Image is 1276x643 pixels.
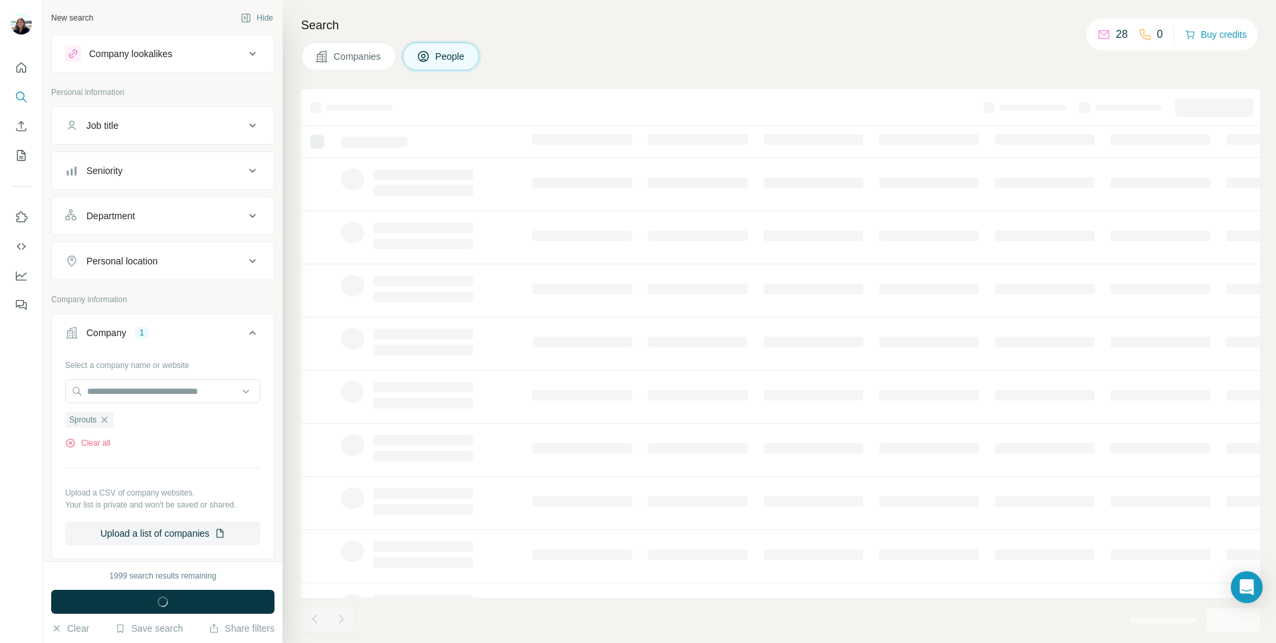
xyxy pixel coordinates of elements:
img: Avatar [11,13,32,35]
div: 1 [134,327,150,339]
div: Job title [86,119,118,132]
button: Buy credits [1185,25,1247,44]
button: Department [52,200,274,232]
button: Clear all [65,437,110,449]
button: Seniority [52,155,274,187]
div: Personal location [86,254,158,268]
button: Enrich CSV [11,114,32,138]
div: 1999 search results remaining [110,570,217,582]
p: Upload a CSV of company websites. [65,487,261,499]
span: Sprouts [69,414,96,426]
p: 28 [1116,27,1128,43]
button: Upload a list of companies [65,521,261,545]
button: Clear [51,622,89,635]
span: People [435,50,466,63]
button: My lists [11,143,32,167]
button: Share filters [209,622,274,635]
button: Search [11,85,32,109]
button: Dashboard [11,264,32,288]
div: Company lookalikes [89,47,172,60]
button: Personal location [52,245,274,277]
p: Your list is private and won't be saved or shared. [65,499,261,511]
button: Job title [52,110,274,141]
button: Company1 [52,317,274,354]
button: Company lookalikes [52,38,274,70]
p: 0 [1157,27,1163,43]
button: Quick start [11,56,32,80]
button: Use Surfe API [11,234,32,258]
div: New search [51,12,93,24]
div: Department [86,209,135,223]
h4: Search [301,16,1260,35]
button: Use Surfe on LinkedIn [11,205,32,229]
p: Personal information [51,86,274,98]
div: Open Intercom Messenger [1231,571,1263,603]
div: Seniority [86,164,122,177]
span: Companies [334,50,382,63]
div: Company [86,326,126,339]
button: Feedback [11,293,32,317]
button: Hide [231,8,282,28]
button: Save search [115,622,183,635]
p: Company information [51,294,274,306]
div: Select a company name or website [65,354,261,371]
